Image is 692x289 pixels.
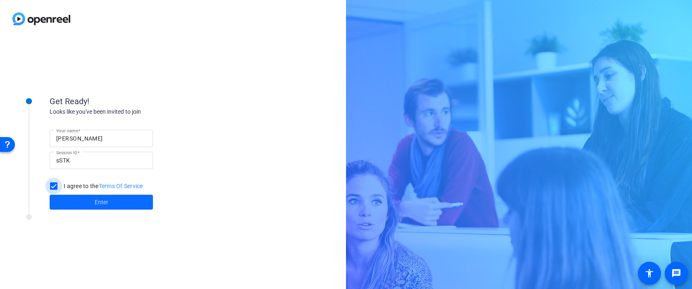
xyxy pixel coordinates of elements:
[50,195,153,210] button: Enter
[56,128,78,133] mat-label: Your name
[644,268,654,278] mat-icon: accessibility
[50,95,215,107] div: Get Ready!
[56,150,77,155] mat-label: Session ID
[62,182,143,190] label: I agree to the
[99,183,143,189] a: Terms Of Service
[50,107,215,116] div: Looks like you've been invited to join
[95,198,108,207] span: Enter
[671,268,681,278] mat-icon: message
